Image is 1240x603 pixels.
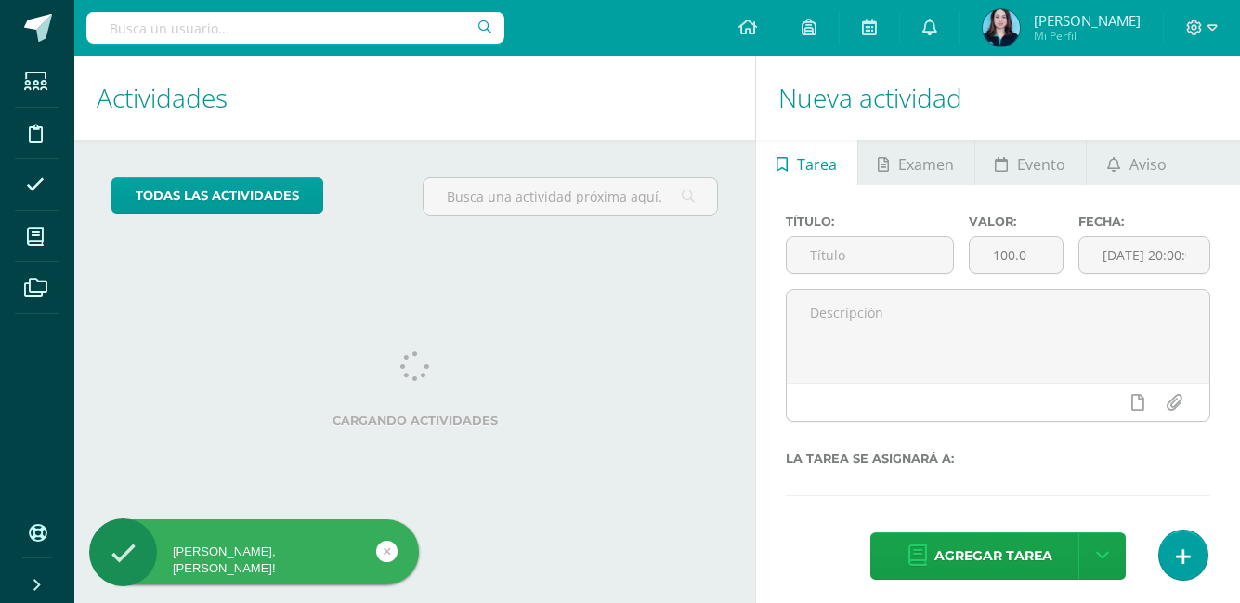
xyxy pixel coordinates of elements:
div: [PERSON_NAME], [PERSON_NAME]! [89,544,419,577]
label: Fecha: [1078,215,1210,229]
h1: Actividades [97,56,733,140]
span: Mi Perfil [1034,28,1141,44]
h1: Nueva actividad [778,56,1218,140]
label: Valor: [969,215,1064,229]
a: Aviso [1087,140,1186,185]
label: Cargando actividades [111,413,718,427]
label: La tarea se asignará a: [786,452,1210,465]
input: Busca un usuario... [86,12,504,44]
span: Examen [898,142,954,187]
a: Examen [858,140,974,185]
span: Evento [1017,142,1065,187]
a: Evento [975,140,1086,185]
label: Título: [786,215,954,229]
span: [PERSON_NAME] [1034,11,1141,30]
input: Fecha de entrega [1079,237,1209,273]
span: Aviso [1129,142,1167,187]
span: Agregar tarea [934,533,1052,579]
a: Tarea [756,140,856,185]
input: Busca una actividad próxima aquí... [424,178,718,215]
a: todas las Actividades [111,177,323,214]
span: Tarea [797,142,837,187]
input: Título [787,237,953,273]
img: 58a3fbeca66addd3cac8df0ed67b710d.png [983,9,1020,46]
input: Puntos máximos [970,237,1063,273]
